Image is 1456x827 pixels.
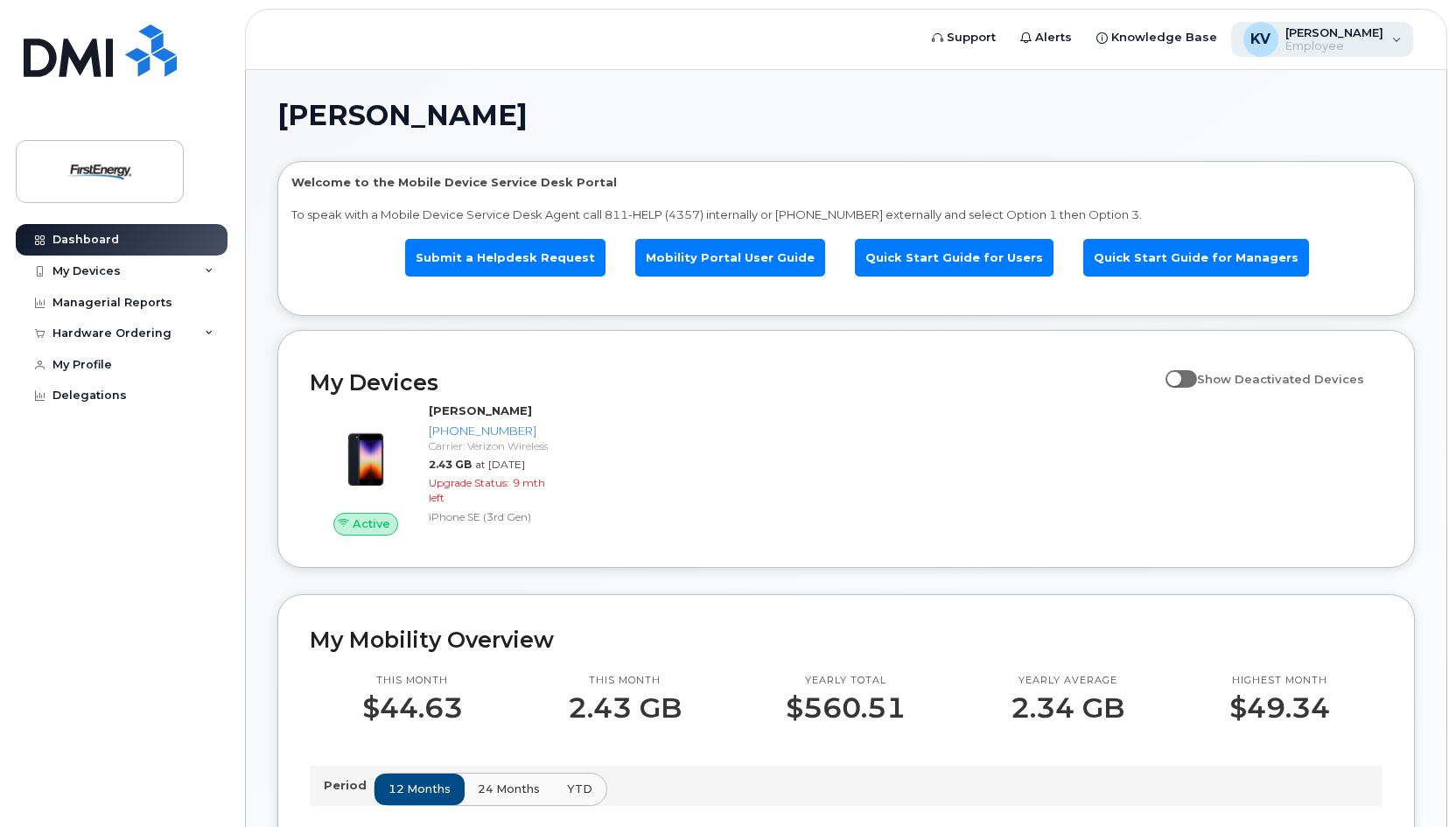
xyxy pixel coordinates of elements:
p: To speak with a Mobile Device Service Desk Agent call 811-HELP (4357) internally or [PHONE_NUMBER... [291,207,1401,223]
span: Show Deactivated Devices [1197,372,1364,386]
p: Highest month [1229,674,1330,688]
p: Welcome to the Mobile Device Service Desk Portal [291,174,1401,191]
p: 2.43 GB [568,692,682,724]
a: Active[PERSON_NAME][PHONE_NUMBER]Carrier: Verizon Wireless2.43 GBat [DATE]Upgrade Status:9 mth le... [310,403,563,536]
div: iPhone SE (3rd Gen) [429,509,556,524]
span: [PERSON_NAME] [277,102,528,129]
input: Show Deactivated Devices [1165,362,1179,376]
span: at [DATE] [475,458,525,471]
p: 2.34 GB [1011,692,1124,724]
strong: [PERSON_NAME] [429,403,532,417]
a: Mobility Portal User Guide [635,239,825,277]
p: $49.34 [1229,692,1330,724]
span: Upgrade Status: [429,476,509,489]
a: Quick Start Guide for Users [855,239,1053,277]
span: Active [353,515,390,532]
p: This month [568,674,682,688]
iframe: Messenger Launcher [1380,751,1443,814]
p: Period [324,777,374,794]
span: 2.43 GB [429,458,472,471]
p: This month [362,674,463,688]
div: [PHONE_NUMBER] [429,423,556,439]
p: Yearly total [786,674,906,688]
a: Submit a Helpdesk Request [405,239,605,277]
a: Quick Start Guide for Managers [1083,239,1309,277]
img: image20231002-3703462-1angbar.jpeg [324,411,408,495]
p: $44.63 [362,692,463,724]
h2: My Devices [310,369,1157,396]
p: Yearly average [1011,674,1124,688]
span: YTD [567,781,592,797]
div: Carrier: Verizon Wireless [429,438,556,453]
span: 9 mth left [429,476,545,504]
p: $560.51 [786,692,906,724]
h2: My Mobility Overview [310,627,1382,653]
span: 24 months [478,781,540,797]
